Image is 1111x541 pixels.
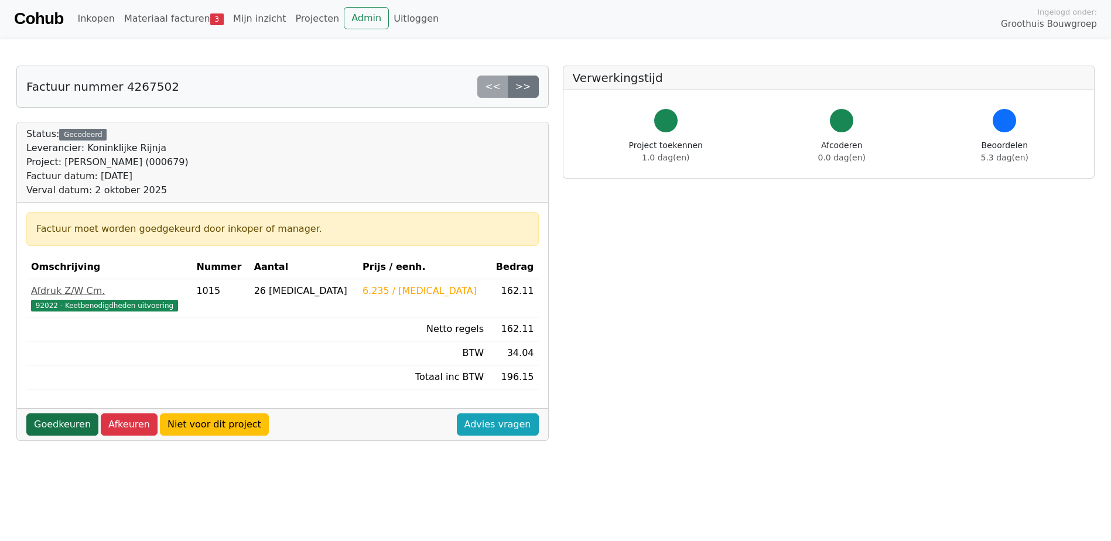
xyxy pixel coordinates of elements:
[457,413,539,436] a: Advies vragen
[26,255,192,279] th: Omschrijving
[26,183,189,197] div: Verval datum: 2 oktober 2025
[358,341,488,365] td: BTW
[249,255,358,279] th: Aantal
[228,7,291,30] a: Mijn inzicht
[26,413,98,436] a: Goedkeuren
[488,317,538,341] td: 162.11
[642,153,689,162] span: 1.0 dag(en)
[26,127,189,197] div: Status:
[210,13,224,25] span: 3
[290,7,344,30] a: Projecten
[818,153,866,162] span: 0.0 dag(en)
[192,279,249,317] td: 1015
[389,7,443,30] a: Uitloggen
[358,365,488,389] td: Totaal inc BTW
[358,317,488,341] td: Netto regels
[119,7,228,30] a: Materiaal facturen3
[981,153,1028,162] span: 5.3 dag(en)
[59,129,107,141] div: Gecodeerd
[363,284,484,298] div: 6.235 / [MEDICAL_DATA]
[344,7,389,29] a: Admin
[818,139,866,164] div: Afcoderen
[981,139,1028,164] div: Beoordelen
[488,279,538,317] td: 162.11
[254,284,353,298] div: 26 [MEDICAL_DATA]
[73,7,119,30] a: Inkopen
[36,222,529,236] div: Factuur moet worden goedgekeurd door inkoper of manager.
[26,155,189,169] div: Project: [PERSON_NAME] (000679)
[26,141,189,155] div: Leverancier: Koninklijke Rijnja
[573,71,1085,85] h5: Verwerkingstijd
[14,5,63,33] a: Cohub
[31,284,187,312] a: Afdruk Z/W Cm.92022 - Keetbenodigdheden uitvoering
[31,300,178,311] span: 92022 - Keetbenodigdheden uitvoering
[1001,18,1097,31] span: Groothuis Bouwgroep
[358,255,488,279] th: Prijs / eenh.
[1037,6,1097,18] span: Ingelogd onder:
[629,139,703,164] div: Project toekennen
[160,413,269,436] a: Niet voor dit project
[26,169,189,183] div: Factuur datum: [DATE]
[488,255,538,279] th: Bedrag
[192,255,249,279] th: Nummer
[26,80,179,94] h5: Factuur nummer 4267502
[488,341,538,365] td: 34.04
[488,365,538,389] td: 196.15
[101,413,158,436] a: Afkeuren
[31,284,187,298] div: Afdruk Z/W Cm.
[508,76,539,98] a: >>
